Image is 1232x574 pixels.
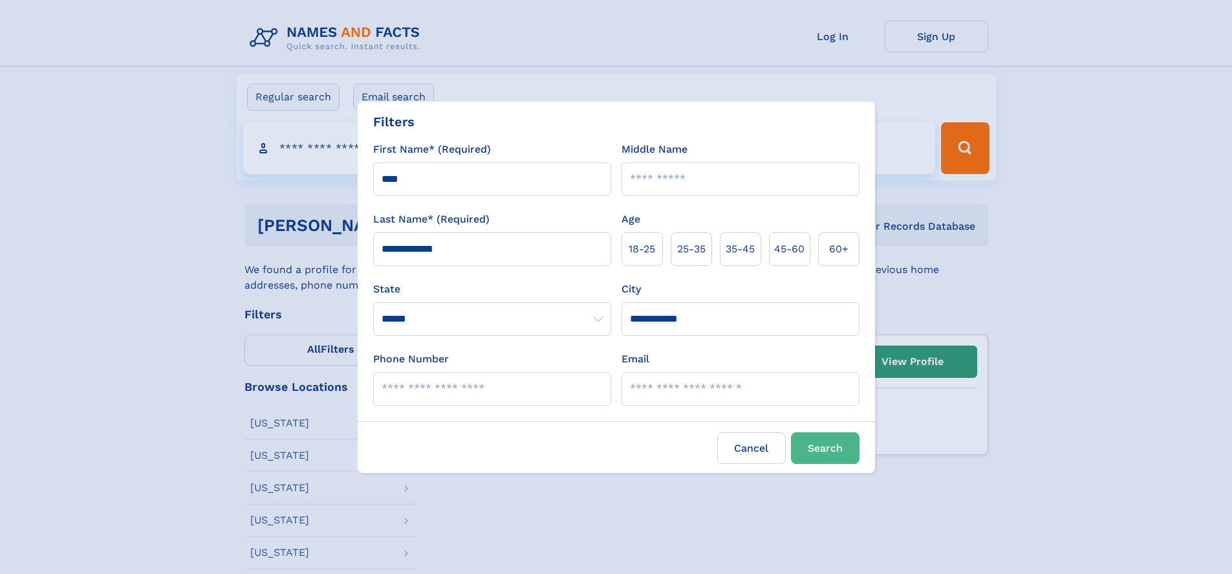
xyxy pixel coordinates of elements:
label: Middle Name [621,142,687,157]
span: 18‑25 [629,241,655,257]
label: Email [621,351,649,367]
span: 35‑45 [726,241,755,257]
span: 45‑60 [774,241,805,257]
label: Cancel [717,432,786,464]
label: First Name* (Required) [373,142,491,157]
span: 25‑35 [677,241,706,257]
div: Filters [373,112,415,131]
label: Phone Number [373,351,449,367]
label: Last Name* (Required) [373,212,490,227]
label: State [373,281,611,297]
label: City [621,281,641,297]
span: 60+ [829,241,848,257]
button: Search [791,432,859,464]
label: Age [621,212,640,227]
